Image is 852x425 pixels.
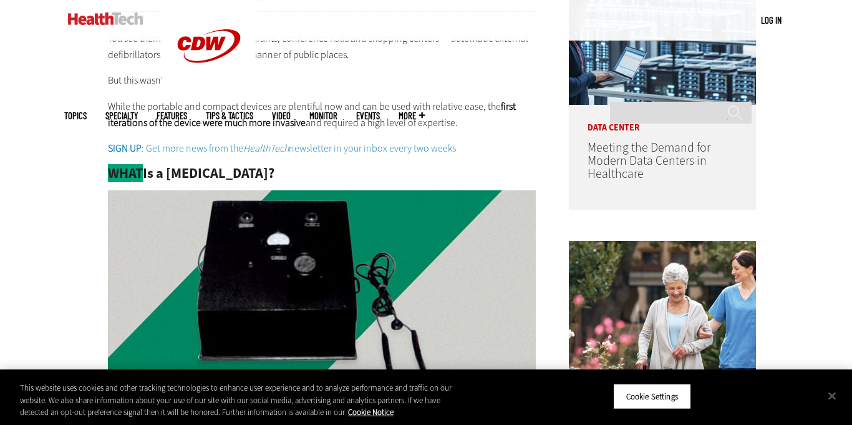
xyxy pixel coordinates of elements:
img: Home [68,12,143,25]
a: SIGN UP: Get more news from theHealthTechnewsletter in your inbox every two weeks [108,142,456,155]
p: Data Center [569,105,756,132]
a: Video [272,111,291,120]
em: HealthTech [243,142,289,155]
a: Tips & Tactics [206,111,253,120]
h2: Is a [MEDICAL_DATA]? [108,167,536,180]
a: More information about your privacy [348,407,394,418]
button: Cookie Settings [613,383,691,409]
span: Topics [64,111,87,120]
span: Specialty [105,111,138,120]
a: Log in [761,14,782,26]
button: Close [818,382,846,409]
a: MonITor [309,111,337,120]
a: Meeting the Demand for Modern Data Centers in Healthcare [588,139,710,182]
span: More [399,111,425,120]
a: CDW [162,82,256,95]
img: nurse walks with senior woman through a garden [569,241,756,381]
span: WHAT [108,164,143,182]
div: User menu [761,14,782,27]
a: Events [356,111,380,120]
a: Features [157,111,187,120]
div: This website uses cookies and other tracking technologies to enhance user experience and to analy... [20,382,468,419]
strong: SIGN UP [108,142,142,155]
